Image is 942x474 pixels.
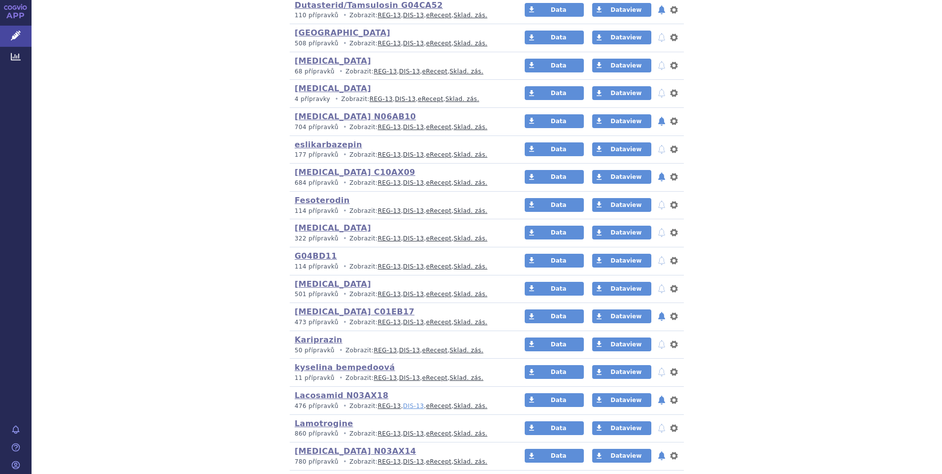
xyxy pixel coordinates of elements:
[418,96,443,102] a: eRecept
[551,146,567,153] span: Data
[374,68,397,75] a: REG-13
[403,179,424,186] a: DIS-13
[551,90,567,97] span: Data
[295,68,335,75] span: 68 přípravků
[657,227,667,238] button: notifikace
[669,199,679,211] button: nastavení
[295,235,506,243] p: Zobrazit: , , ,
[525,198,584,212] a: Data
[592,86,651,100] a: Dataview
[669,255,679,267] button: nastavení
[295,391,388,400] a: Lacosamid N03AX18
[525,421,584,435] a: Data
[592,59,651,72] a: Dataview
[295,207,338,214] span: 114 přípravků
[426,124,452,131] a: eRecept
[669,394,679,406] button: nastavení
[551,202,567,208] span: Data
[610,146,641,153] span: Dataview
[525,170,584,184] a: Data
[525,449,584,463] a: Data
[295,235,338,242] span: 322 přípravků
[610,452,641,459] span: Dataview
[370,96,393,102] a: REG-13
[525,86,584,100] a: Data
[551,6,567,13] span: Data
[403,319,424,326] a: DIS-13
[295,279,371,289] a: [MEDICAL_DATA]
[378,235,401,242] a: REG-13
[657,32,667,43] button: notifikace
[403,430,424,437] a: DIS-13
[403,12,424,19] a: DIS-13
[592,170,651,184] a: Dataview
[551,341,567,348] span: Data
[610,285,641,292] span: Dataview
[610,229,641,236] span: Dataview
[295,40,338,47] span: 508 přípravků
[592,449,651,463] a: Dataview
[592,254,651,268] a: Dataview
[551,369,567,375] span: Data
[295,419,353,428] a: Lamotrogine
[610,341,641,348] span: Dataview
[551,425,567,432] span: Data
[669,87,679,99] button: nastavení
[525,393,584,407] a: Data
[295,347,335,354] span: 50 přípravků
[610,397,641,404] span: Dataview
[399,374,420,381] a: DIS-13
[403,151,424,158] a: DIS-13
[551,285,567,292] span: Data
[426,319,452,326] a: eRecept
[454,403,488,409] a: Sklad. zás.
[333,95,341,103] i: •
[378,179,401,186] a: REG-13
[610,257,641,264] span: Dataview
[657,143,667,155] button: notifikace
[657,4,667,16] button: notifikace
[340,207,349,215] i: •
[592,3,651,17] a: Dataview
[295,168,415,177] a: [MEDICAL_DATA] C10AX09
[525,114,584,128] a: Data
[295,346,506,355] p: Zobrazit: , , ,
[295,179,338,186] span: 684 přípravků
[669,422,679,434] button: nastavení
[422,68,448,75] a: eRecept
[378,403,401,409] a: REG-13
[657,283,667,295] button: notifikace
[454,124,488,131] a: Sklad. zás.
[340,11,349,20] i: •
[295,56,371,66] a: [MEDICAL_DATA]
[657,87,667,99] button: notifikace
[592,309,651,323] a: Dataview
[551,229,567,236] span: Data
[295,402,506,410] p: Zobrazit: , , ,
[454,263,488,270] a: Sklad. zás.
[295,263,338,270] span: 114 přípravků
[295,68,506,76] p: Zobrazit: , , ,
[669,4,679,16] button: nastavení
[592,421,651,435] a: Dataview
[525,3,584,17] a: Data
[610,173,641,180] span: Dataview
[592,114,651,128] a: Dataview
[295,335,342,344] a: Kariprazin
[295,12,338,19] span: 110 přípravků
[454,291,488,298] a: Sklad. zás.
[454,179,488,186] a: Sklad. zás.
[657,366,667,378] button: notifikace
[592,31,651,44] a: Dataview
[340,123,349,132] i: •
[551,313,567,320] span: Data
[525,282,584,296] a: Data
[657,115,667,127] button: notifikace
[669,143,679,155] button: nastavení
[426,291,452,298] a: eRecept
[669,227,679,238] button: nastavení
[295,39,506,48] p: Zobrazit: , , ,
[551,452,567,459] span: Data
[669,450,679,462] button: nastavení
[295,403,338,409] span: 476 přípravků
